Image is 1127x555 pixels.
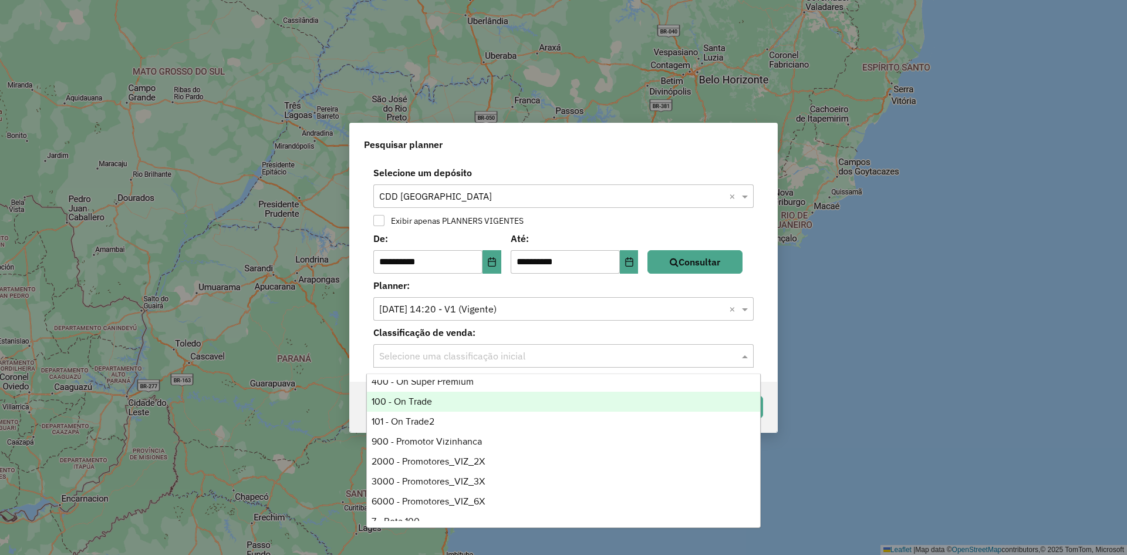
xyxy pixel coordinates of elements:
label: Planner: [366,278,761,292]
div: 400 - On Super Premium [367,372,760,392]
button: Choose Date [620,250,639,274]
label: Classificação de venda: [366,325,761,339]
div: 101 - On Trade2 [367,412,760,432]
div: 6000 - Promotores_VIZ_6X [367,492,760,512]
label: Selecione um depósito [366,166,761,180]
label: De: [373,231,501,245]
label: Exibir apenas PLANNERS VIGENTES [385,217,524,225]
div: 7 - Rota 100 [367,512,760,532]
ng-dropdown-panel: Options list [366,374,761,528]
div: 2000 - Promotores_VIZ_2X [367,452,760,472]
button: Choose Date [482,250,501,274]
div: 900 - Promotor Vizinhanca [367,432,760,452]
label: Até: [511,231,639,245]
span: Pesquisar planner [364,137,443,152]
span: Clear all [729,189,739,203]
span: Clear all [729,302,739,316]
div: 100 - On Trade [367,392,760,412]
div: 3000 - Promotores_VIZ_3X [367,472,760,492]
button: Consultar [647,250,743,274]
